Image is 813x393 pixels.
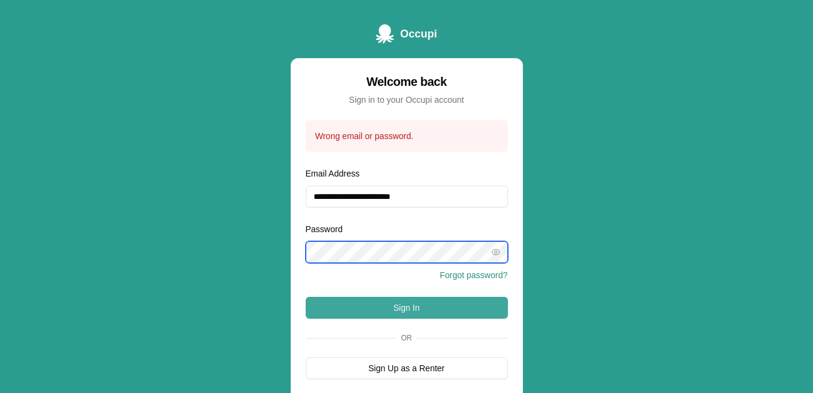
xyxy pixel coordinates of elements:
[306,297,508,319] button: Sign In
[306,169,360,178] label: Email Address
[306,357,508,379] button: Sign Up as a Renter
[397,333,417,343] span: Or
[306,224,343,234] label: Password
[439,269,507,281] button: Forgot password?
[315,130,498,142] div: Wrong email or password.
[376,24,437,44] a: Occupi
[400,25,437,42] span: Occupi
[306,73,508,90] div: Welcome back
[306,94,508,106] div: Sign in to your Occupi account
